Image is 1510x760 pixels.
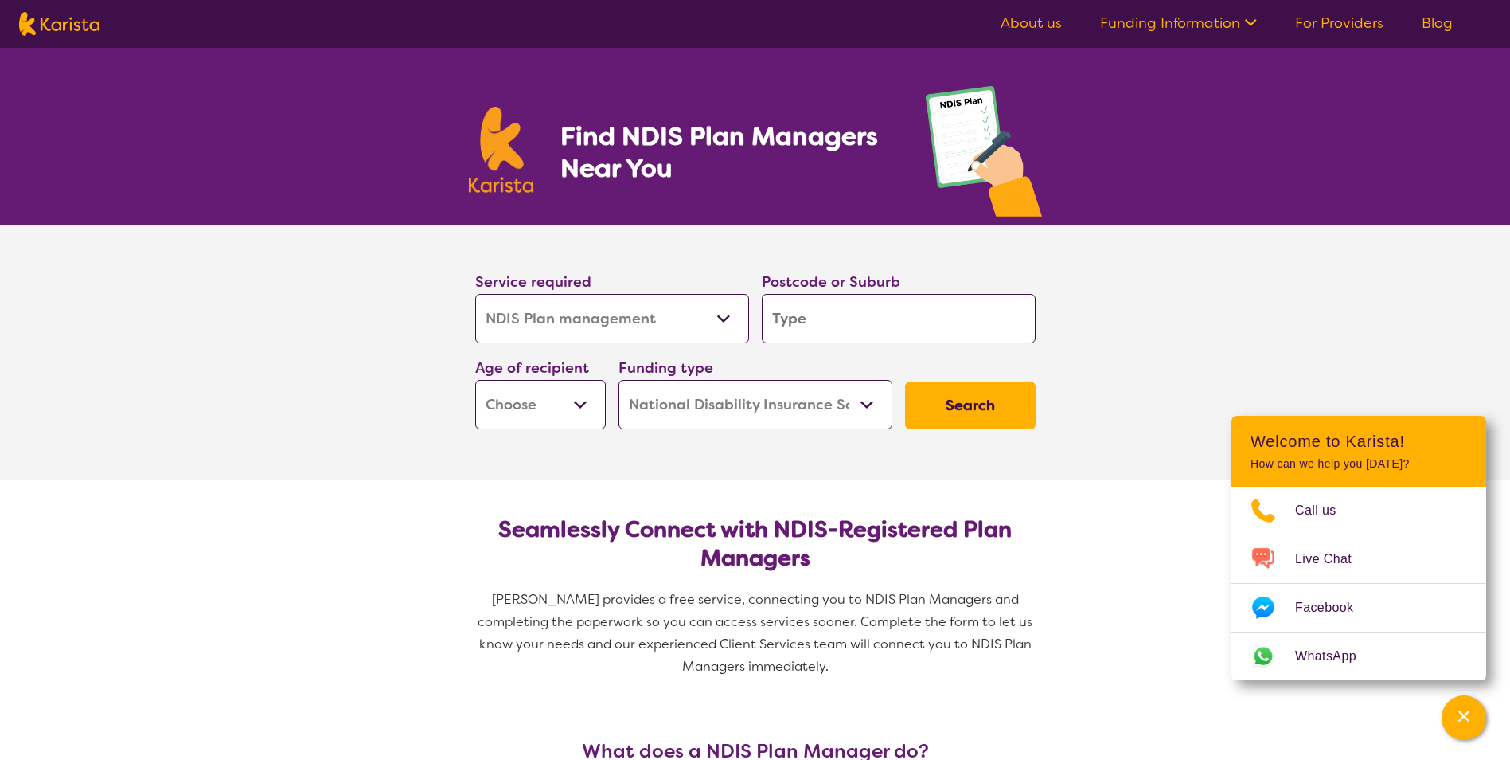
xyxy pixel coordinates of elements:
[1442,695,1486,740] button: Channel Menu
[19,12,99,36] img: Karista logo
[1251,432,1467,451] h2: Welcome to Karista!
[618,358,713,378] label: Funding type
[1001,14,1062,33] a: About us
[475,272,591,292] label: Service required
[478,591,1036,675] span: [PERSON_NAME] provides a free service, connecting you to NDIS Plan Managers and completing the pa...
[762,272,900,292] label: Postcode or Suburb
[1295,499,1356,523] span: Call us
[469,107,534,193] img: Karista logo
[475,358,589,378] label: Age of recipient
[1231,416,1486,680] div: Channel Menu
[926,86,1042,225] img: plan-management
[1295,596,1372,620] span: Facebook
[1251,457,1467,471] p: How can we help you [DATE]?
[488,515,1023,573] h2: Seamlessly Connect with NDIS-Registered Plan Managers
[905,382,1036,429] button: Search
[1100,14,1257,33] a: Funding Information
[1295,14,1383,33] a: For Providers
[1295,547,1371,571] span: Live Chat
[1231,633,1486,680] a: Web link opens in a new tab.
[560,120,893,184] h1: Find NDIS Plan Managers Near You
[1231,487,1486,680] ul: Choose channel
[762,294,1036,343] input: Type
[1422,14,1453,33] a: Blog
[1295,644,1375,668] span: WhatsApp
